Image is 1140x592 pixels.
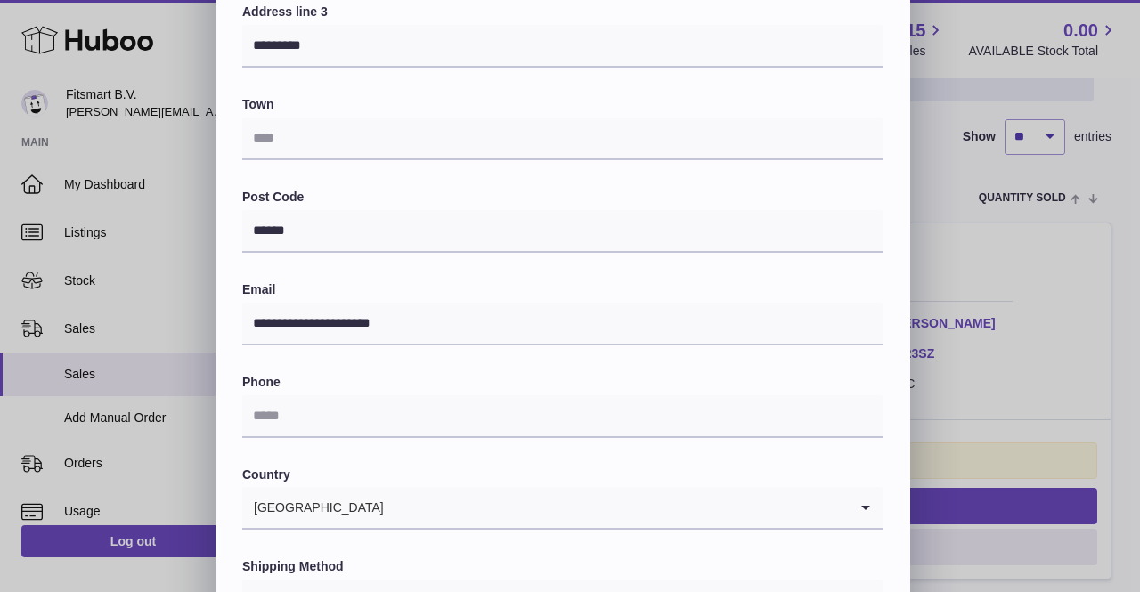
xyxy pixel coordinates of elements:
label: Post Code [242,189,883,206]
label: Phone [242,374,883,391]
label: Address line 3 [242,4,883,20]
label: Town [242,96,883,113]
input: Search for option [385,487,848,528]
label: Country [242,466,883,483]
div: Search for option [242,487,883,530]
label: Shipping Method [242,558,883,575]
label: Email [242,281,883,298]
span: [GEOGRAPHIC_DATA] [242,487,385,528]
